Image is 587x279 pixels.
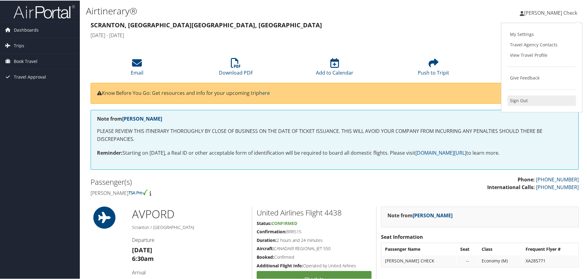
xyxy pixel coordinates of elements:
strong: 6:30am [132,254,154,262]
h1: Airtinerary® [86,4,418,17]
a: Email [131,61,143,76]
strong: Additional Flight Info: [257,262,303,268]
strong: Aircraft: [257,245,274,251]
strong: Status: [257,220,271,226]
a: Give Feedback [507,72,576,83]
strong: Note from [387,211,453,218]
h5: Operated by United Airlines [257,262,371,268]
h2: Passenger(s) [91,176,330,187]
h5: CANADAIR REGIONAL JET 550 [257,245,371,251]
p: PLEASE REVIEW THIS ITINERARY THOROUGHLY BY CLOSE OF BUSINESS ON THE DATE OF TICKET ISSUANCE. THIS... [97,127,572,142]
span: [PERSON_NAME] Check [524,9,577,16]
h4: [DATE] - [DATE] [91,31,454,38]
a: [PERSON_NAME] [122,115,162,122]
h5: Confirmed [257,254,371,260]
h1: DB26PY [464,20,579,33]
div: -- [460,258,475,263]
strong: Seat Information [381,233,423,240]
a: here [259,89,270,96]
strong: Note from [97,115,162,122]
h2: United Airlines Flight 4438 [257,207,371,217]
td: [PERSON_NAME] CHECK [382,255,457,266]
th: Frequent Flyer # [523,243,578,254]
td: Economy (M) [479,255,522,266]
strong: Reminder: [97,149,122,156]
span: Dashboards [14,22,39,37]
img: tsa-precheck.png [128,189,148,195]
a: [PERSON_NAME] [413,211,453,218]
th: Passenger Name [382,243,457,254]
h5: Scranton / [GEOGRAPHIC_DATA] [132,224,247,230]
h4: Arrival [132,269,247,275]
h1: AVP ORD [132,206,247,221]
strong: Booked: [257,254,274,259]
th: Class [479,243,522,254]
a: Add to Calendar [316,61,353,76]
a: [PHONE_NUMBER] [536,176,579,182]
h5: 2 hours and 24 minutes [257,237,371,243]
a: My Settings [507,29,576,39]
a: [PERSON_NAME] Check [520,3,583,21]
strong: Duration: [257,237,277,242]
strong: [DATE] [132,245,152,254]
a: [PHONE_NUMBER] [536,183,579,190]
strong: Confirmation: [257,228,286,234]
h4: [PERSON_NAME] [91,189,330,196]
td: XA285771 [523,255,578,266]
span: Travel Approval [14,69,46,84]
th: Seat [457,243,478,254]
h4: Departure [132,236,247,243]
strong: Scranton, [GEOGRAPHIC_DATA] [GEOGRAPHIC_DATA], [GEOGRAPHIC_DATA] [91,20,322,29]
strong: Phone: [518,176,535,182]
a: Travel Agency Contacts [507,39,576,49]
h4: Booked by [464,45,579,52]
p: Starting on [DATE], a Real ID or other acceptable form of identification will be required to boar... [97,149,572,157]
h5: BR8S1S [257,228,371,234]
a: Sign Out [507,95,576,105]
a: Push to Tripit [418,61,449,76]
a: View Travel Profile [507,49,576,60]
strong: International Calls: [487,183,535,190]
span: Trips [14,37,24,53]
span: Book Travel [14,53,37,68]
a: [DOMAIN_NAME][URL] [415,149,466,156]
h4: Agency Locator [464,36,579,42]
p: Know Before You Go: Get resources and info for your upcoming trip [97,89,572,97]
a: Download PDF [219,61,253,76]
span: Confirmed [271,220,297,226]
img: airportal-logo.png [14,4,75,18]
